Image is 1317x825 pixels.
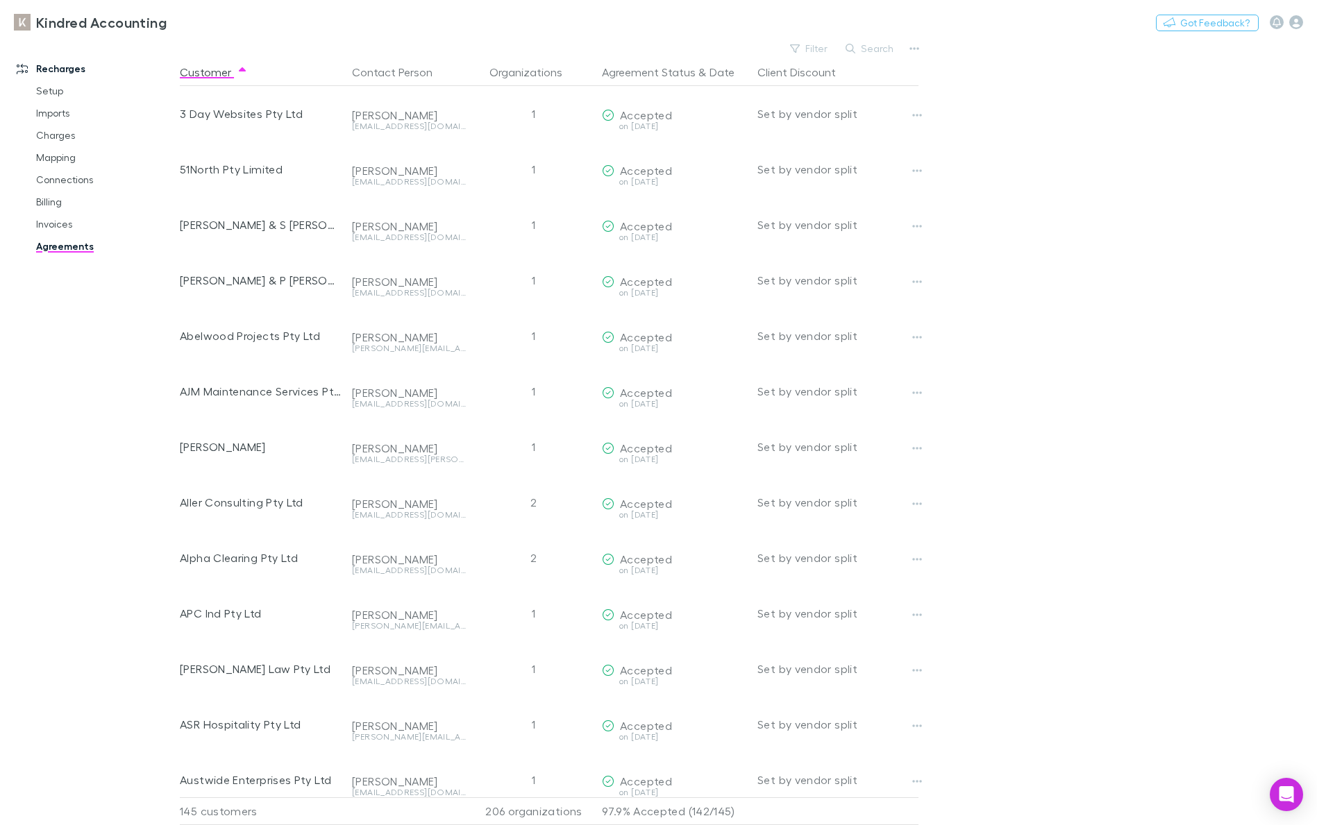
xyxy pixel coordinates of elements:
div: Set by vendor split [757,641,918,697]
a: Billing [22,191,177,213]
img: Kindred Accounting's Logo [14,14,31,31]
div: 1 [471,86,596,142]
div: [PERSON_NAME] [352,552,466,566]
div: [EMAIL_ADDRESS][DOMAIN_NAME] [352,233,466,241]
div: Set by vendor split [757,86,918,142]
div: [PERSON_NAME] & P [PERSON_NAME] [180,253,341,308]
div: [EMAIL_ADDRESS][DOMAIN_NAME] [352,511,466,519]
div: Set by vendor split [757,419,918,475]
div: on [DATE] [602,677,746,686]
div: [EMAIL_ADDRESS][DOMAIN_NAME] [352,289,466,297]
button: Contact Person [352,58,449,86]
div: on [DATE] [602,788,746,797]
div: Abelwood Projects Pty Ltd [180,308,341,364]
div: [PERSON_NAME] [180,419,341,475]
span: Accepted [620,386,672,399]
div: on [DATE] [602,233,746,241]
div: 1 [471,419,596,475]
span: Accepted [620,330,672,343]
div: 51North Pty Limited [180,142,341,197]
div: on [DATE] [602,733,746,741]
a: Kindred Accounting [6,6,175,39]
div: 1 [471,308,596,364]
a: Mapping [22,146,177,169]
div: Set by vendor split [757,697,918,752]
div: Alpha Clearing Pty Ltd [180,530,341,586]
div: on [DATE] [602,455,746,463]
div: [PERSON_NAME] [352,330,466,344]
a: Imports [22,102,177,124]
div: on [DATE] [602,289,746,297]
div: 1 [471,641,596,697]
div: 206 organizations [471,797,596,825]
div: on [DATE] [602,511,746,519]
button: Customer [180,58,248,86]
div: on [DATE] [602,344,746,352]
div: Set by vendor split [757,530,918,586]
a: Invoices [22,213,177,235]
div: APC Ind Pty Ltd [180,586,341,641]
div: [EMAIL_ADDRESS][DOMAIN_NAME] [352,400,466,408]
div: [PERSON_NAME] [352,164,466,178]
div: 1 [471,364,596,419]
div: & [602,58,746,86]
div: [PERSON_NAME] [352,774,466,788]
div: ASR Hospitality Pty Ltd [180,697,341,752]
div: 1 [471,142,596,197]
span: Accepted [620,441,672,454]
div: 2 [471,530,596,586]
span: Accepted [620,219,672,232]
div: Austwide Enterprises Pty Ltd [180,752,341,808]
span: Accepted [620,719,672,732]
button: Search [839,40,902,57]
div: [PERSON_NAME][EMAIL_ADDRESS][DOMAIN_NAME] [352,733,466,741]
div: 1 [471,253,596,308]
div: [EMAIL_ADDRESS][DOMAIN_NAME] [352,122,466,130]
div: Set by vendor split [757,586,918,641]
div: 2 [471,475,596,530]
div: [EMAIL_ADDRESS][DOMAIN_NAME] [352,566,466,575]
div: [PERSON_NAME][EMAIL_ADDRESS][DOMAIN_NAME] [352,344,466,352]
div: [PERSON_NAME] [352,663,466,677]
div: 1 [471,586,596,641]
div: 1 [471,752,596,808]
a: Agreements [22,235,177,257]
div: [EMAIL_ADDRESS][DOMAIN_NAME] [352,677,466,686]
div: 1 [471,197,596,253]
p: 97.9% Accepted (142/145) [602,798,746,824]
a: Charges [22,124,177,146]
button: Client Discount [757,58,853,86]
div: [EMAIL_ADDRESS][DOMAIN_NAME] [352,178,466,186]
div: [PERSON_NAME] [352,219,466,233]
div: Set by vendor split [757,142,918,197]
div: [EMAIL_ADDRESS][DOMAIN_NAME] [352,788,466,797]
div: on [DATE] [602,178,746,186]
div: on [DATE] [602,622,746,630]
button: Date [710,58,735,86]
div: on [DATE] [602,122,746,130]
div: [PERSON_NAME] [352,275,466,289]
div: [EMAIL_ADDRESS][PERSON_NAME][DOMAIN_NAME] [352,455,466,463]
span: Accepted [620,275,672,288]
h3: Kindred Accounting [36,14,167,31]
span: Accepted [620,108,672,121]
button: Organizations [489,58,579,86]
div: [PERSON_NAME] [352,441,466,455]
span: Accepted [620,663,672,677]
div: Aller Consulting Pty Ltd [180,475,341,530]
div: [PERSON_NAME] & S [PERSON_NAME] [180,197,341,253]
div: [PERSON_NAME] [352,719,466,733]
span: Accepted [620,552,672,565]
div: 3 Day Websites Pty Ltd [180,86,341,142]
span: Accepted [620,497,672,510]
div: [PERSON_NAME] [352,497,466,511]
button: Agreement Status [602,58,696,86]
div: [PERSON_NAME] Law Pty Ltd [180,641,341,697]
div: [PERSON_NAME] [352,386,466,400]
div: [PERSON_NAME] [352,108,466,122]
div: AJM Maintenance Services Pty Ltd [180,364,341,419]
span: Accepted [620,608,672,621]
div: Set by vendor split [757,253,918,308]
div: on [DATE] [602,566,746,575]
div: Set by vendor split [757,364,918,419]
